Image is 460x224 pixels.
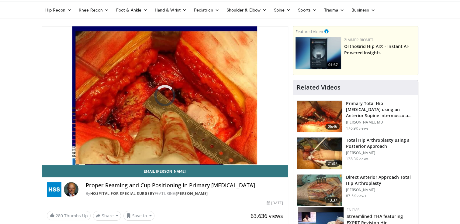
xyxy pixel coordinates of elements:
p: [PERSON_NAME] [346,151,414,155]
a: Trauma [320,4,348,16]
a: Hospital for Special Surgery [90,191,155,196]
a: Shoulder & Elbow [223,4,270,16]
small: Featured Video [296,29,323,34]
img: 294118_0000_1.png.150x105_q85_crop-smart_upscale.jpg [297,175,342,206]
a: Pediatrics [190,4,223,16]
span: 06:46 [325,124,340,130]
a: 280 Thumbs Up [47,211,91,220]
button: Save to [123,211,154,221]
button: Share [93,211,121,221]
a: Foot & Ankle [112,4,151,16]
img: 263423_3.png.150x105_q85_crop-smart_upscale.jpg [297,101,342,132]
a: [PERSON_NAME] [176,191,208,196]
a: 13:37 Direct Anterior Approach Total Hip Arthroplasty [PERSON_NAME] 87.5K views [297,174,414,206]
h4: Proper Reaming and Cup Positioning in Primary [MEDICAL_DATA] [86,182,283,189]
img: Avatar [64,182,78,197]
a: Zimmer Biomet [344,37,373,42]
a: 21:37 Total Hip Arthroplasty using a Posterior Approach [PERSON_NAME] 128.3K views [297,137,414,169]
p: [PERSON_NAME] [346,188,414,192]
span: 63,636 views [251,212,283,219]
a: Hip Recon [42,4,75,16]
a: 01:37 [296,37,341,69]
p: 128.3K views [346,157,368,161]
a: Spine [270,4,294,16]
h3: Total Hip Arthroplasty using a Posterior Approach [346,137,414,149]
a: Enovis [347,207,360,212]
a: Knee Recon [75,4,112,16]
img: Hospital for Special Surgery [47,182,61,197]
a: Business [348,4,379,16]
img: 286987_0000_1.png.150x105_q85_crop-smart_upscale.jpg [297,137,342,169]
h3: Direct Anterior Approach Total Hip Arthroplasty [346,174,414,186]
h4: Related Videos [297,84,341,91]
a: OrthoGrid Hip AI® - Instant AI-Powered Insights [344,43,409,56]
a: Sports [294,4,320,16]
img: 51d03d7b-a4ba-45b7-9f92-2bfbd1feacc3.150x105_q85_crop-smart_upscale.jpg [296,37,341,69]
p: [PERSON_NAME], MD [346,120,414,125]
span: 21:37 [325,161,340,167]
p: 176.9K views [346,126,368,131]
a: Email [PERSON_NAME] [42,165,288,177]
div: [DATE] [267,200,283,206]
span: 13:37 [325,197,340,203]
p: 87.5K views [346,194,366,199]
span: 280 [56,213,63,219]
span: 01:37 [327,62,340,68]
a: 06:46 Primary Total Hip [MEDICAL_DATA] using an Anterior Supine Intermuscula… [PERSON_NAME], MD 1... [297,100,414,133]
a: Hand & Wrist [151,4,190,16]
video-js: Video Player [42,26,288,165]
div: By FEATURING [86,191,283,196]
h3: Primary Total Hip [MEDICAL_DATA] using an Anterior Supine Intermuscula… [346,100,414,119]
